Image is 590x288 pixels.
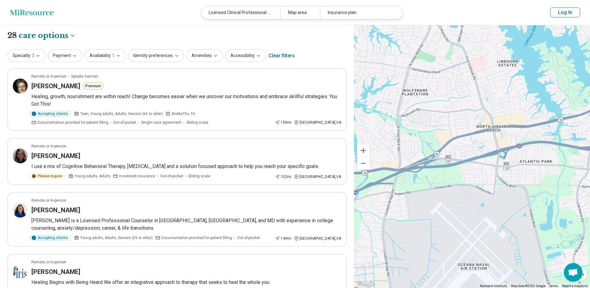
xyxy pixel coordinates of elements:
span: Young adults, Adults, Seniors (65 or older) [80,235,153,241]
span: Documentation provided for patient filling [161,235,232,241]
button: Zoom in [357,144,369,157]
h1: 28 [7,30,76,41]
div: Accepting clients [29,234,72,241]
div: [GEOGRAPHIC_DATA] , VA [294,236,341,241]
button: Payment [48,49,82,62]
a: Report a map error [562,284,588,288]
div: 149 mi [275,236,291,241]
div: Clear filters [268,48,295,63]
button: Accessibility [225,49,266,62]
span: 1 [112,52,114,59]
p: Remote or In-person [31,259,66,265]
h3: [PERSON_NAME] [31,267,80,276]
div: Accepting clients [29,110,72,117]
h3: [PERSON_NAME] [31,82,80,90]
span: Young adults, Adults [75,173,110,179]
a: Terms (opens in new tab) [549,284,558,288]
span: In-network insurance [119,173,155,179]
p: I use a mix of Cognitive Behavioral Therapy, [MEDICAL_DATA] and a solution focused approach to he... [31,163,341,170]
div: 102 mi [275,174,291,180]
p: Remote or In-person [31,74,66,79]
div: Licensed Clinical Professional Counselor (LCPC), Licensed Professional Clinical Counselor (LPCC),... [201,6,280,19]
button: Identity preferences [128,49,184,62]
div: [GEOGRAPHIC_DATA] , VA [294,120,341,125]
div: Map area [280,6,320,19]
div: 159 mi [275,120,291,125]
h3: [PERSON_NAME] [31,206,80,214]
span: Documentation provided for patient filling [38,120,108,125]
span: Single case agreement [141,120,181,125]
div: [GEOGRAPHIC_DATA] , VA [294,174,341,180]
div: Insurance plan [320,6,399,19]
span: Sliding scale [186,120,208,125]
div: Open chat [564,263,583,282]
p: Healing, growth, nourishment are within reach! Change becomes easier when we uncover our motivati... [31,93,341,108]
span: Speaks German [71,74,98,79]
button: Log In [550,7,580,17]
p: [PERSON_NAME] is a Licensed Professional Counselor in [GEOGRAPHIC_DATA], [GEOGRAPHIC_DATA], and M... [31,217,341,232]
span: care options [19,30,68,41]
span: Sliding scale [188,173,210,179]
span: Teen, Young adults, Adults, Seniors (65 or older) [80,111,163,117]
h3: [PERSON_NAME] [31,151,80,160]
div: Please inquire [29,173,66,180]
button: Care options [19,30,76,41]
span: Out-of-pocket [237,235,260,241]
p: Remote or In-person [31,198,66,203]
p: Remote or In-person [31,143,66,149]
span: Out-of-pocket [160,173,183,179]
span: Map data ©2025 Google [511,284,546,288]
button: Zoom out [357,157,369,170]
button: Availability1 [85,49,126,62]
span: Works Thu, Fri [172,111,195,117]
button: Amenities [187,49,223,62]
span: Out-of-pocket [113,120,136,125]
button: Premium [83,83,104,89]
span: 3 [32,52,34,59]
p: Healing Begins with Being Heard We offer an integrative approach to therapy that seeks to heal th... [31,279,341,286]
button: Specialty3 [7,49,45,62]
